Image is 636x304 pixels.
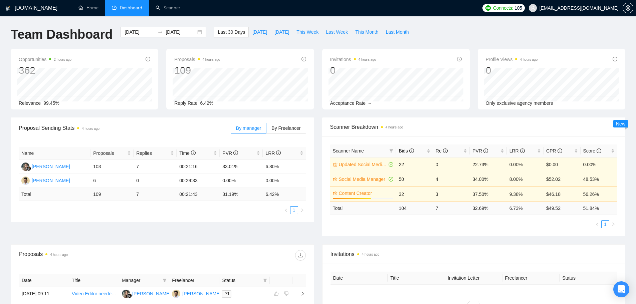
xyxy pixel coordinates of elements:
span: filter [262,275,268,285]
span: Time [179,150,195,156]
td: Total [19,188,90,201]
img: SH [172,290,180,298]
span: Dashboard [120,5,142,11]
a: homeHome [78,5,98,11]
div: Proposals [19,250,162,261]
span: info-circle [276,150,281,155]
button: left [593,220,601,228]
span: Invitations [331,250,617,258]
time: 4 hours ago [50,253,68,257]
button: [DATE] [271,27,293,37]
span: Opportunities [19,55,71,63]
a: 1 [602,221,609,228]
span: right [611,222,615,226]
span: PVR [222,150,238,156]
th: Name [19,147,90,160]
span: filter [263,278,267,282]
td: 00:29:33 [177,174,220,188]
span: filter [388,146,395,156]
span: setting [623,5,633,11]
span: This Week [296,28,319,36]
span: to [158,29,163,35]
span: Profile Views [486,55,538,63]
span: mail [225,292,229,296]
td: 51.84 % [581,202,617,215]
span: crown [333,191,338,196]
button: download [295,250,306,261]
img: upwork-logo.png [485,5,491,11]
span: crown [333,162,338,167]
span: Acceptance Rate [330,100,366,106]
span: 6.42% [200,100,214,106]
td: 00:21:16 [177,160,220,174]
span: Invitations [330,55,376,63]
h1: Team Dashboard [11,27,113,42]
td: 34.00% [470,172,506,187]
time: 2 hours ago [54,58,71,61]
td: 33.01% [220,160,263,174]
img: LK [122,290,130,298]
button: Last Week [322,27,352,37]
button: right [298,206,306,214]
span: Scanner Breakdown [330,123,618,131]
td: 7 [134,160,177,174]
div: 109 [174,64,220,77]
span: filter [163,278,167,282]
span: Scanner Name [333,148,364,154]
a: searchScanner [156,5,180,11]
li: Next Page [298,206,306,214]
li: 1 [290,206,298,214]
div: [PERSON_NAME] [32,177,70,184]
span: New [616,121,625,126]
img: LK [21,163,30,171]
div: [PERSON_NAME] [182,290,221,297]
div: 0 [486,64,538,77]
span: Manager [122,277,160,284]
span: Last Month [386,28,409,36]
span: filter [389,149,393,153]
td: 48.53% [581,172,617,187]
td: 0.00% [220,174,263,188]
td: 3 [433,187,470,202]
span: Bids [399,148,414,154]
td: 37.50% [470,187,506,202]
td: 32.69 % [470,202,506,215]
time: 4 hours ago [362,253,380,256]
span: info-circle [146,57,150,61]
time: 4 hours ago [386,125,403,129]
th: Title [69,274,119,287]
span: info-circle [191,150,196,155]
td: 0.00% [263,174,306,188]
td: $ 49.52 [544,202,580,215]
th: Replies [134,147,177,160]
span: info-circle [301,57,306,61]
button: setting [623,3,633,13]
span: Relevance [19,100,41,106]
span: By manager [236,125,261,131]
span: -- [368,100,371,106]
td: 32 [396,187,433,202]
span: CPR [546,148,562,154]
th: Date [331,272,388,285]
span: info-circle [558,148,562,153]
span: [DATE] [274,28,289,36]
span: Score [583,148,601,154]
td: 0 [433,157,470,172]
li: Previous Page [282,206,290,214]
div: 0 [330,64,376,77]
img: gigradar-bm.png [127,293,132,298]
td: $46.18 [544,187,580,202]
td: 31.19 % [220,188,263,201]
span: This Month [355,28,378,36]
td: 00:21:43 [177,188,220,201]
td: 7 [433,202,470,215]
td: 9.38% [507,187,544,202]
td: 0.00% [507,157,544,172]
span: info-circle [443,148,448,153]
span: Reply Rate [174,100,197,106]
a: Social Media Manager [339,176,388,183]
span: check-circle [389,177,393,182]
td: 8.00% [507,172,544,187]
span: check-circle [389,162,393,167]
td: 4 [433,172,470,187]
